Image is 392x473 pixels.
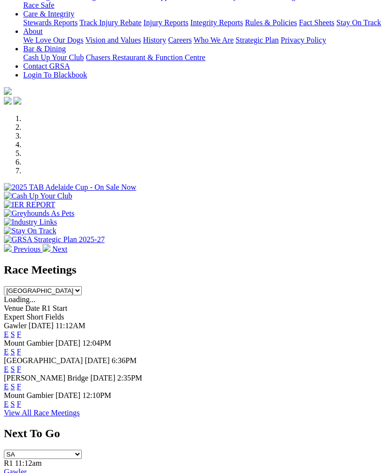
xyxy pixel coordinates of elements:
div: About [23,36,388,45]
span: Mount Gambier [4,339,54,347]
span: [DATE] [90,374,116,382]
span: Gawler [4,321,27,330]
span: [DATE] [29,321,54,330]
a: Chasers Restaurant & Function Centre [86,53,205,61]
a: Stewards Reports [23,18,77,27]
a: S [11,348,15,356]
a: E [4,382,9,391]
span: 2:35PM [117,374,142,382]
a: F [17,365,21,373]
a: Strategic Plan [236,36,279,44]
span: 11:12am [15,459,42,467]
a: F [17,400,21,408]
img: twitter.svg [14,97,21,105]
img: Industry Links [4,218,57,227]
a: F [17,348,21,356]
h2: Race Meetings [4,263,388,276]
img: IER REPORT [4,200,55,209]
a: Previous [4,245,43,253]
img: facebook.svg [4,97,12,105]
a: E [4,400,9,408]
span: R1 Start [42,304,67,312]
h2: Next To Go [4,427,388,440]
span: 12:04PM [82,339,111,347]
a: Who We Are [194,36,234,44]
img: chevron-right-pager-white.svg [43,244,50,252]
span: Next [52,245,67,253]
div: Care & Integrity [23,18,388,27]
a: Rules & Policies [245,18,297,27]
img: 2025 TAB Adelaide Cup - On Sale Now [4,183,136,192]
a: History [143,36,166,44]
a: Integrity Reports [190,18,243,27]
a: Privacy Policy [281,36,326,44]
span: [DATE] [56,339,81,347]
a: S [11,330,15,338]
a: We Love Our Dogs [23,36,83,44]
a: Login To Blackbook [23,71,87,79]
span: [PERSON_NAME] Bridge [4,374,89,382]
img: Stay On Track [4,227,56,235]
a: Fact Sheets [299,18,334,27]
a: Contact GRSA [23,62,70,70]
img: GRSA Strategic Plan 2025-27 [4,235,105,244]
span: Short [27,313,44,321]
a: Race Safe [23,1,54,9]
span: Previous [14,245,41,253]
a: E [4,365,9,373]
span: [GEOGRAPHIC_DATA] [4,356,83,365]
span: Venue [4,304,23,312]
img: Cash Up Your Club [4,192,72,200]
a: Injury Reports [143,18,188,27]
a: E [4,348,9,356]
a: About [23,27,43,35]
a: S [11,400,15,408]
a: E [4,330,9,338]
span: 6:36PM [112,356,137,365]
span: Mount Gambier [4,391,54,399]
span: [DATE] [56,391,81,399]
span: Expert [4,313,25,321]
a: Care & Integrity [23,10,75,18]
span: [DATE] [85,356,110,365]
span: Date [25,304,40,312]
a: View All Race Meetings [4,409,80,417]
a: Cash Up Your Club [23,53,84,61]
a: Track Injury Rebate [79,18,141,27]
span: Loading... [4,295,35,304]
a: F [17,330,21,338]
span: 11:12AM [56,321,86,330]
div: Bar & Dining [23,53,388,62]
span: R1 [4,459,13,467]
span: Fields [45,313,64,321]
span: 12:10PM [82,391,111,399]
img: chevron-left-pager-white.svg [4,244,12,252]
a: Stay On Track [336,18,381,27]
a: S [11,382,15,391]
a: S [11,365,15,373]
a: Careers [168,36,192,44]
img: logo-grsa-white.png [4,87,12,95]
a: Bar & Dining [23,45,66,53]
a: Vision and Values [85,36,141,44]
a: Next [43,245,67,253]
a: F [17,382,21,391]
img: Greyhounds As Pets [4,209,75,218]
